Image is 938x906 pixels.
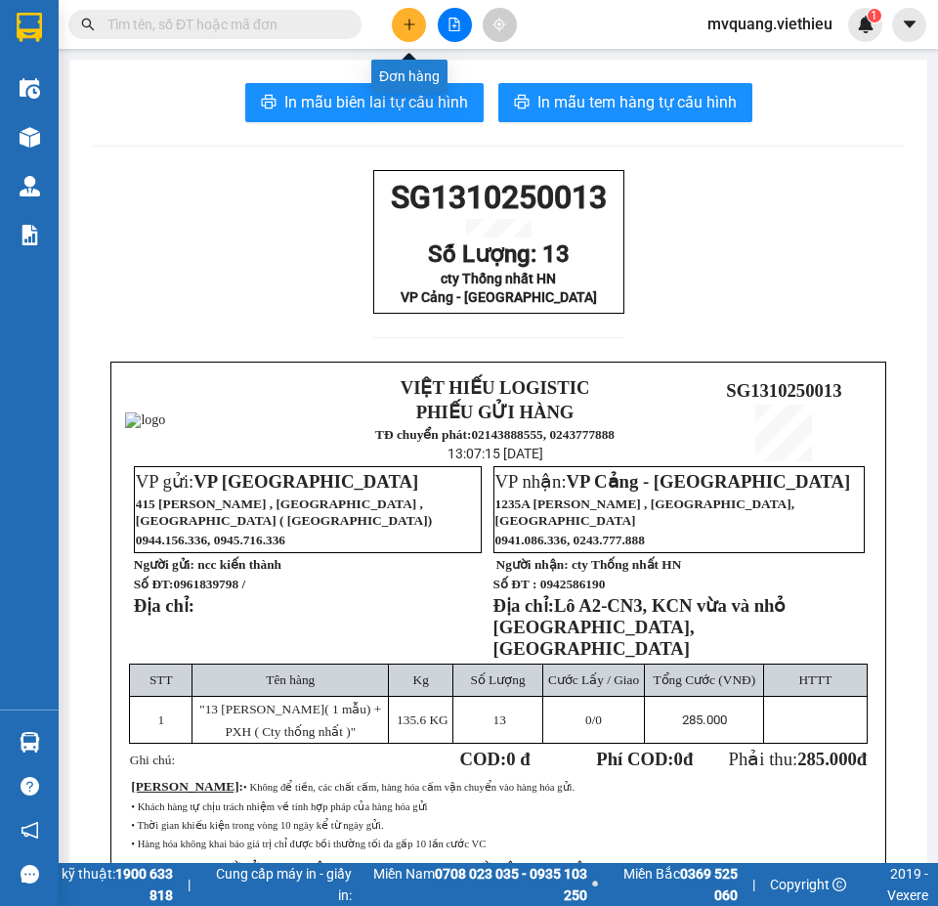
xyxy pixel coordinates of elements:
span: 285.000 [682,712,727,727]
span: 0942586190 [540,577,606,591]
span: 13:07:15 [DATE] [448,446,543,461]
span: printer [261,94,277,112]
span: caret-down [901,16,918,33]
span: notification [21,821,39,840]
strong: 1900 633 818 [115,866,173,903]
span: cty Thống nhất HN [572,557,681,572]
img: warehouse-icon [20,78,40,99]
span: • Khách hàng tự chịu trách nhiệm về tính hợp pháp của hàng hóa gửi [131,801,427,812]
button: file-add [438,8,472,42]
strong: Địa chỉ: [134,595,194,616]
img: solution-icon [20,225,40,245]
button: aim [483,8,517,42]
span: VP Cảng - [GEOGRAPHIC_DATA] [401,289,597,305]
span: 135.6 KG [397,712,448,727]
span: Số Lượng: 13 [428,240,570,268]
span: VP nhận: [495,471,851,492]
span: 415 [PERSON_NAME] , [GEOGRAPHIC_DATA] , [GEOGRAPHIC_DATA] ( [GEOGRAPHIC_DATA]) [136,496,432,528]
span: ⚪️ [592,881,598,888]
span: plus [403,18,416,31]
span: 1 [157,712,164,727]
span: cty Thống nhất HN [441,271,556,286]
strong: 02143888555, 0243777888 [165,65,283,95]
span: 13 [493,712,506,727]
span: search [81,18,95,31]
strong: 0708 023 035 - 0935 103 250 [435,866,587,903]
span: /0 [585,712,602,727]
span: file-add [448,18,461,31]
button: plus [392,8,426,42]
strong: 02143888555, 0243777888 [471,427,615,442]
span: VP gửi: [136,471,418,492]
span: : [131,779,243,794]
span: question-circle [21,777,39,796]
strong: COD: [460,749,531,769]
strong: 0369 525 060 [680,866,738,903]
span: 0 [674,749,683,769]
span: In mẫu tem hàng tự cấu hình [537,90,737,114]
span: message [21,865,39,884]
span: VP [GEOGRAPHIC_DATA] [193,471,418,492]
span: Cước Lấy / Giao [548,672,639,687]
strong: VIỆT HIẾU LOGISTIC [104,16,293,36]
strong: TĐ chuyển phát: [375,427,471,442]
strong: Người gửi: [134,557,194,572]
button: caret-down [892,8,926,42]
input: Tìm tên, số ĐT hoặc mã đơn [107,14,338,35]
span: mvquang.viethieu [692,12,848,36]
span: HTTT [798,672,831,687]
span: 0944.156.336, 0945.716.336 [136,533,285,547]
span: | [188,874,191,895]
strong: Người gửi hàng xác nhận [214,861,330,872]
span: • Thời gian khiếu kiện trong vòng 10 ngày kể từ ngày gửi. [131,820,383,831]
img: warehouse-icon [20,732,40,753]
strong: TĐ chuyển phát: [112,65,208,79]
span: Lô A2-CN3, KCN vừa và nhỏ [GEOGRAPHIC_DATA], [GEOGRAPHIC_DATA] [493,595,787,659]
strong: PHIẾU GỬI HÀNG [119,40,277,61]
strong: Người nhận hàng xác nhận [464,861,589,872]
strong: Địa chỉ: [493,595,554,616]
span: "13 [PERSON_NAME]( 1 mẫu) + PXH ( Cty thống nhất )" [199,702,381,739]
span: Miền Nam [357,863,587,906]
span: Tên hàng [266,672,315,687]
img: warehouse-icon [20,127,40,148]
span: Ghi chú: [130,753,175,767]
strong: Người nhận: [496,557,569,572]
span: 285.000 [797,749,857,769]
span: Miền Bắc [603,863,738,906]
strong: Số ĐT: [134,577,245,591]
span: 13:07:15 [DATE] [717,861,790,872]
span: 1 [871,9,877,22]
strong: VIỆT HIẾU LOGISTIC [401,377,590,398]
strong: Số ĐT : [493,577,537,591]
button: printerIn mẫu biên lai tự cấu hình [245,83,484,122]
span: STT [149,672,173,687]
span: 0 đ [506,749,530,769]
img: warehouse-icon [20,176,40,196]
img: logo [125,412,165,428]
img: logo [11,29,86,105]
img: icon-new-feature [857,16,874,33]
span: In mẫu biên lai tự cấu hình [284,90,468,114]
span: VP Cảng - [GEOGRAPHIC_DATA] [567,471,851,492]
strong: Phí COD: đ [596,749,693,769]
span: aim [492,18,506,31]
span: VP nhận: [218,127,414,169]
strong: PHIẾU GỬI HÀNG [416,402,575,422]
span: 0961839798 / [173,577,245,591]
span: Kg [413,672,429,687]
sup: 1 [868,9,881,22]
span: SG1310250013 [391,179,607,216]
span: | [752,874,755,895]
span: 0 [585,712,592,727]
span: Cung cấp máy in - giấy in: [205,863,352,906]
span: Số Lượng [470,672,525,687]
span: printer [514,94,530,112]
span: copyright [832,878,846,891]
span: SG1310250013 [726,380,841,401]
span: 0941.086.336, 0243.777.888 [495,533,645,547]
span: • Hàng hóa không khai báo giá trị chỉ được bồi thường tối đa gấp 10 lần cước VC [131,839,486,849]
span: [PERSON_NAME] [131,779,238,794]
button: printerIn mẫu tem hàng tự cấu hình [498,83,752,122]
span: đ [857,749,867,769]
